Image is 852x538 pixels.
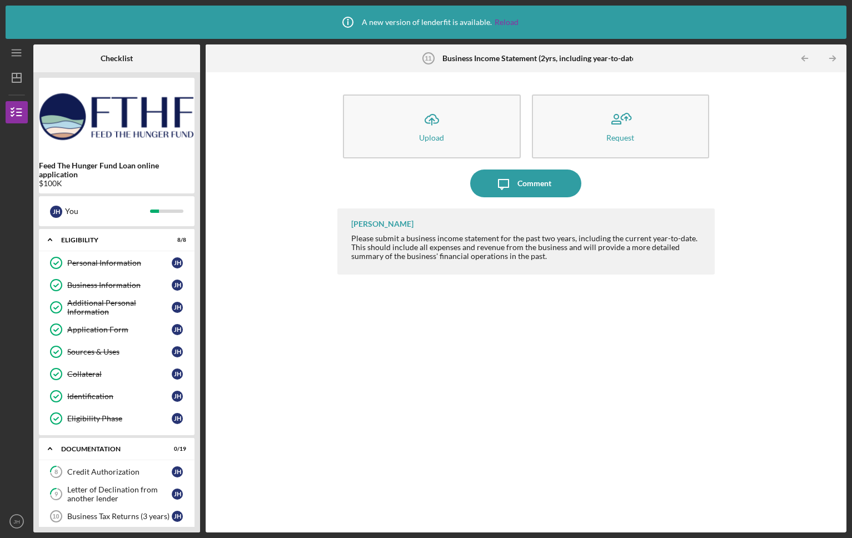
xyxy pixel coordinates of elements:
button: Upload [343,94,521,158]
div: 0 / 19 [166,446,186,452]
a: Business InformationJH [44,274,189,296]
div: J H [172,257,183,268]
div: Business Tax Returns (3 years) [67,512,172,521]
button: Comment [470,170,581,197]
tspan: 11 [425,55,431,62]
b: Checklist [101,54,133,63]
div: Upload [419,133,444,142]
a: Personal InformationJH [44,252,189,274]
b: Feed The Hunger Fund Loan online application [39,161,195,179]
div: J H [172,511,183,522]
text: JH [13,519,20,525]
a: Sources & UsesJH [44,341,189,363]
div: Business Information [67,281,172,290]
div: Additional Personal Information [67,298,172,316]
div: J H [172,280,183,291]
a: 9Letter of Declination from another lenderJH [44,483,189,505]
a: Reload [495,18,519,27]
button: JH [6,510,28,532]
a: IdentificationJH [44,385,189,407]
div: [PERSON_NAME] [351,220,413,228]
a: Eligibility PhaseJH [44,407,189,430]
div: $100K [39,179,195,188]
tspan: 9 [54,491,58,498]
a: Application FormJH [44,318,189,341]
div: J H [172,489,183,500]
div: J H [172,324,183,335]
div: 8 / 8 [166,237,186,243]
div: Letter of Declination from another lender [67,485,172,503]
div: J H [50,206,62,218]
div: Comment [517,170,551,197]
div: Please submit a business income statement for the past two years, including the current year-to-d... [351,234,704,261]
div: You [65,202,150,221]
div: J H [172,391,183,402]
button: Request [532,94,710,158]
div: Collateral [67,370,172,378]
a: Additional Personal InformationJH [44,296,189,318]
div: Request [606,133,634,142]
div: Application Form [67,325,172,334]
div: Documentation [61,446,158,452]
tspan: 8 [54,469,58,476]
div: A new version of lenderfit is available. [334,8,519,36]
div: Personal Information [67,258,172,267]
div: J H [172,346,183,357]
div: Credit Authorization [67,467,172,476]
div: J H [172,302,183,313]
img: Product logo [39,83,195,150]
div: Sources & Uses [67,347,172,356]
b: Business Income Statement (2yrs, including year-to-date) [442,54,638,63]
div: Eligibility [61,237,158,243]
a: 8Credit AuthorizationJH [44,461,189,483]
div: J H [172,368,183,380]
a: 10Business Tax Returns (3 years)JH [44,505,189,527]
div: J H [172,413,183,424]
div: J H [172,466,183,477]
div: Identification [67,392,172,401]
a: CollateralJH [44,363,189,385]
div: Eligibility Phase [67,414,172,423]
tspan: 10 [52,513,59,520]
